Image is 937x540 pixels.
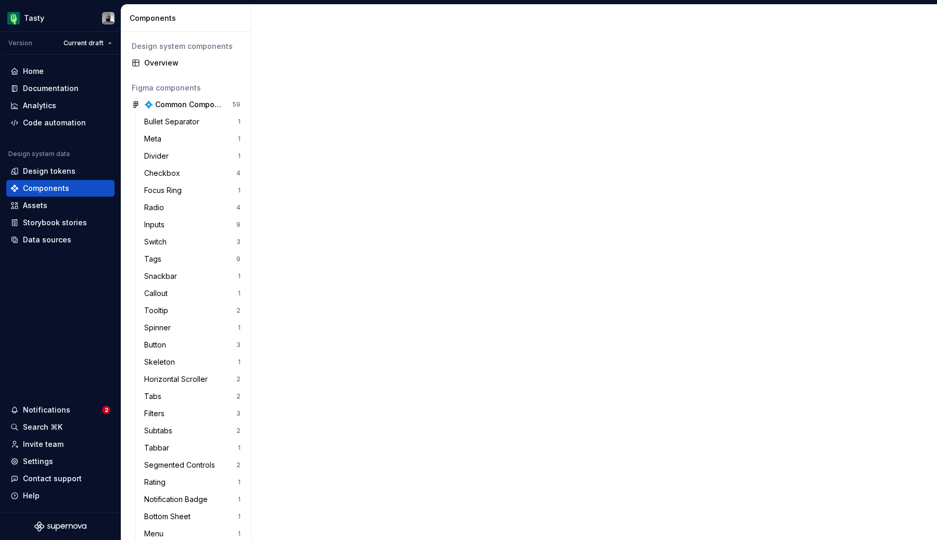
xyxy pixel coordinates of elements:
div: 2 [236,306,240,315]
div: Design tokens [23,166,75,176]
button: Help [6,487,115,504]
div: 59 [232,100,240,109]
a: Overview [128,55,245,71]
a: Documentation [6,80,115,97]
button: Notifications2 [6,402,115,418]
div: Switch [144,237,171,247]
div: 1 [238,186,240,195]
div: Checkbox [144,168,184,178]
div: 3 [236,409,240,418]
a: Tags9 [140,251,245,267]
div: Meta [144,134,166,144]
div: Code automation [23,118,86,128]
a: Code automation [6,114,115,131]
div: 1 [238,289,240,298]
a: Spinner1 [140,319,245,336]
a: Bottom Sheet1 [140,508,245,525]
div: 2 [236,461,240,469]
div: 1 [238,152,240,160]
div: Tasty [24,13,44,23]
div: Skeleton [144,357,179,367]
div: Segmented Controls [144,460,219,470]
div: Help [23,491,40,501]
a: Invite team [6,436,115,453]
div: 1 [238,358,240,366]
a: Meta1 [140,131,245,147]
button: TastyJulien Riveron [2,7,119,29]
div: Tooltip [144,305,172,316]
div: Invite team [23,439,64,449]
a: Analytics [6,97,115,114]
div: Inputs [144,220,169,230]
div: 1 [238,530,240,538]
div: Documentation [23,83,79,94]
div: Version [8,39,32,47]
div: Storybook stories [23,217,87,228]
div: Contact support [23,473,82,484]
a: Components [6,180,115,197]
div: 1 [238,444,240,452]
a: Notification Badge1 [140,491,245,508]
div: Callout [144,288,172,299]
div: 2 [236,392,240,401]
div: 1 [238,118,240,126]
div: 4 [236,169,240,177]
a: Callout1 [140,285,245,302]
div: 1 [238,512,240,521]
a: Subtabs2 [140,422,245,439]
a: Button3 [140,337,245,353]
div: Button [144,340,170,350]
div: Focus Ring [144,185,186,196]
a: Horizontal Scroller2 [140,371,245,388]
span: Current draft [64,39,104,47]
a: Snackbar1 [140,268,245,285]
div: Divider [144,151,173,161]
div: Figma components [132,83,240,93]
div: Components [130,13,247,23]
div: Tabs [144,391,166,402]
a: Checkbox4 [140,165,245,182]
div: 1 [238,135,240,143]
button: Search ⌘K [6,419,115,435]
div: Menu [144,529,168,539]
div: 1 [238,495,240,504]
a: Tooltip2 [140,302,245,319]
div: 9 [236,255,240,263]
div: Spinner [144,323,175,333]
a: Focus Ring1 [140,182,245,199]
div: Design system components [132,41,240,52]
div: 3 [236,341,240,349]
div: Overview [144,58,240,68]
div: Assets [23,200,47,211]
div: Subtabs [144,426,176,436]
div: Notification Badge [144,494,212,505]
div: Analytics [23,100,56,111]
a: Divider1 [140,148,245,164]
div: Snackbar [144,271,181,281]
a: Design tokens [6,163,115,179]
a: Settings [6,453,115,470]
a: Tabs2 [140,388,245,405]
div: Rating [144,477,170,487]
div: 💠 Common Components [144,99,222,110]
div: Bottom Sheet [144,511,195,522]
div: Data sources [23,235,71,245]
div: Components [23,183,69,194]
a: Rating1 [140,474,245,491]
a: Radio4 [140,199,245,216]
div: Design system data [8,150,70,158]
div: 1 [238,272,240,280]
div: Tags [144,254,166,264]
a: Inputs9 [140,216,245,233]
div: Notifications [23,405,70,415]
button: Current draft [59,36,117,50]
a: Tabbar1 [140,440,245,456]
a: Data sources [6,232,115,248]
a: Home [6,63,115,80]
span: 2 [102,406,110,414]
div: 9 [236,221,240,229]
svg: Supernova Logo [34,521,86,532]
div: 2 [236,427,240,435]
div: 4 [236,203,240,212]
